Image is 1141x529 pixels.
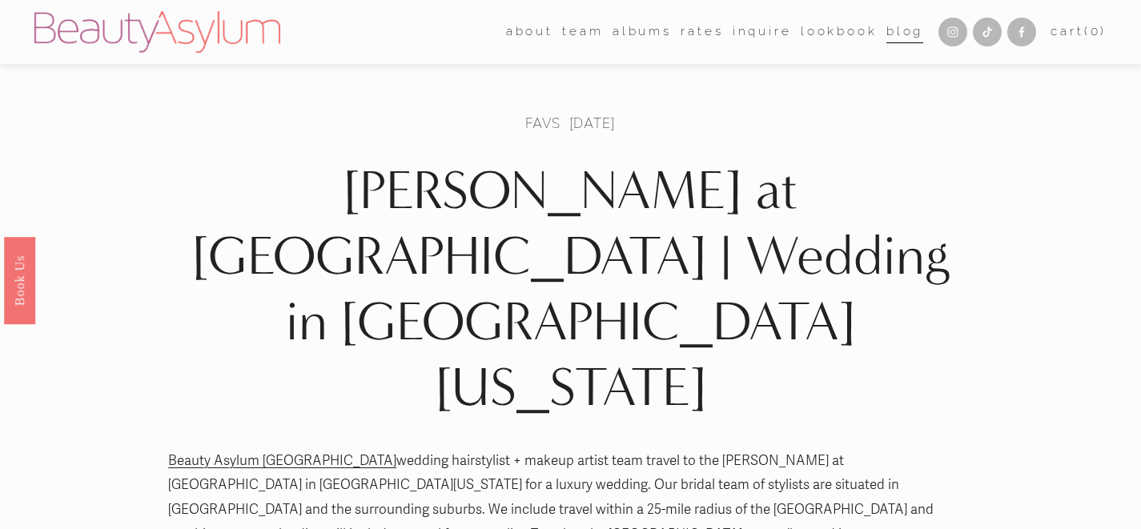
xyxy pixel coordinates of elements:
[886,20,923,45] a: Blog
[681,20,723,45] a: Rates
[506,21,553,43] span: about
[506,20,553,45] a: folder dropdown
[168,452,396,469] a: Beauty Asylum [GEOGRAPHIC_DATA]
[525,114,560,132] a: Favs
[1051,21,1107,43] a: 0 items in cart
[973,18,1002,46] a: TikTok
[34,11,280,53] img: Beauty Asylum | Bridal Hair &amp; Makeup Charlotte &amp; Atlanta
[1091,24,1101,38] span: 0
[569,114,616,132] span: [DATE]
[562,21,603,43] span: team
[1007,18,1036,46] a: Facebook
[613,20,672,45] a: albums
[168,158,973,421] h1: [PERSON_NAME] at [GEOGRAPHIC_DATA] | Wedding in [GEOGRAPHIC_DATA][US_STATE]
[801,20,878,45] a: Lookbook
[4,236,35,323] a: Book Us
[733,20,792,45] a: Inquire
[1084,24,1107,38] span: ( )
[562,20,603,45] a: folder dropdown
[938,18,967,46] a: Instagram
